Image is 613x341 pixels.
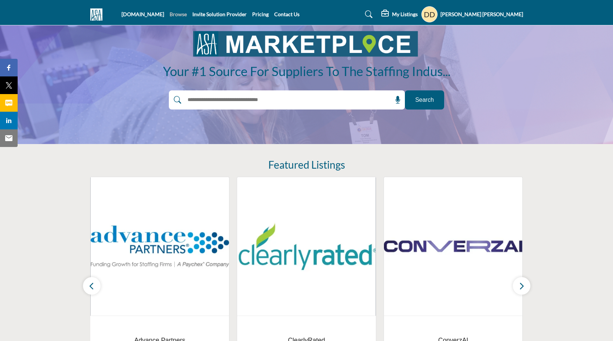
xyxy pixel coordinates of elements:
a: [DOMAIN_NAME] [121,11,164,17]
div: My Listings [381,10,418,19]
img: image [191,28,422,58]
a: Browse [170,11,187,17]
button: Search [405,90,444,110]
h5: My Listings [392,11,418,18]
a: Invite Solution Provider [192,11,247,17]
img: ClearlyRated [237,177,376,316]
img: ConverzAI [384,177,523,316]
img: Advance Partners [90,177,229,316]
button: Show hide supplier dropdown [421,6,438,22]
a: Pricing [252,11,269,17]
img: Site Logo [90,8,106,21]
h1: Your #1 Source for Suppliers to the Staffing Industry [163,63,450,80]
h2: Featured Listings [268,159,345,171]
a: Search [358,8,377,20]
span: Search [415,96,434,104]
a: Contact Us [274,11,300,17]
h5: [PERSON_NAME] [PERSON_NAME] [440,11,523,18]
